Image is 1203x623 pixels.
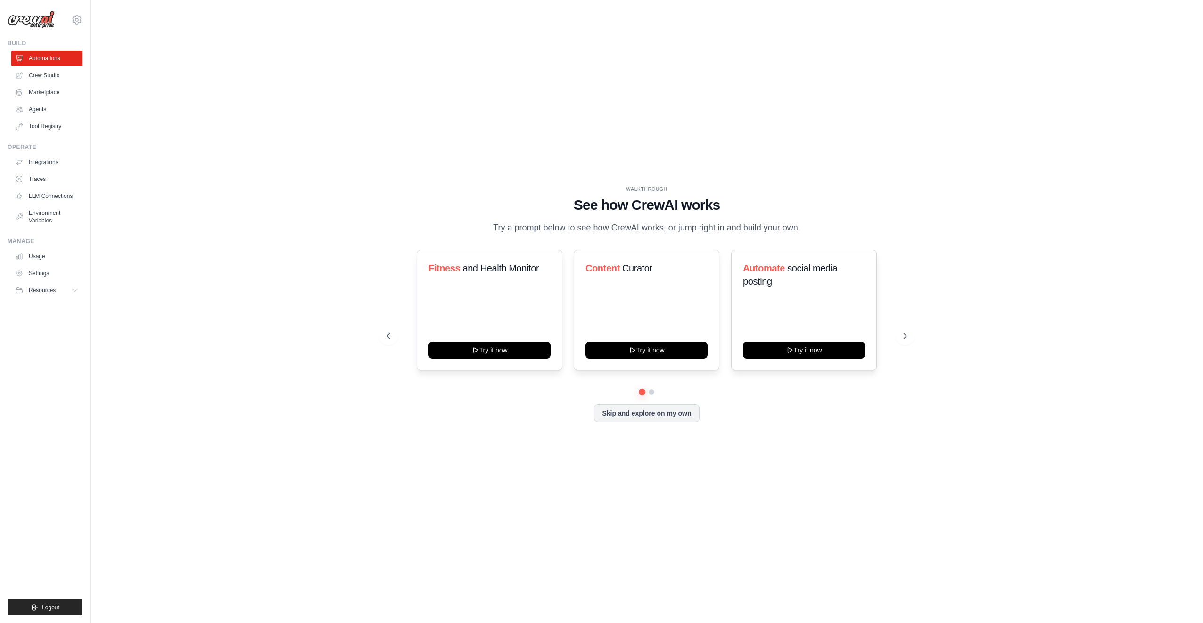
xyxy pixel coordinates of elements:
h1: See how CrewAI works [387,197,907,213]
span: Logout [42,604,59,611]
a: Usage [11,249,82,264]
a: Environment Variables [11,205,82,228]
span: social media posting [743,263,838,287]
span: Content [585,263,620,273]
iframe: Chat Widget [1156,578,1203,623]
a: Traces [11,172,82,187]
span: Fitness [428,263,460,273]
a: Integrations [11,155,82,170]
a: Tool Registry [11,119,82,134]
a: Agents [11,102,82,117]
button: Logout [8,599,82,615]
img: Logo [8,11,55,29]
span: Resources [29,287,56,294]
a: Crew Studio [11,68,82,83]
a: Settings [11,266,82,281]
button: Try it now [585,342,708,359]
button: Try it now [428,342,551,359]
button: Skip and explore on my own [594,404,699,422]
a: Marketplace [11,85,82,100]
div: WALKTHROUGH [387,186,907,193]
a: LLM Connections [11,189,82,204]
div: Widget de chat [1156,578,1203,623]
span: Automate [743,263,785,273]
div: Manage [8,238,82,245]
span: and Health Monitor [462,263,539,273]
div: Build [8,40,82,47]
a: Automations [11,51,82,66]
div: Operate [8,143,82,151]
p: Try a prompt below to see how CrewAI works, or jump right in and build your own. [488,221,805,235]
button: Try it now [743,342,865,359]
span: Curator [622,263,652,273]
button: Resources [11,283,82,298]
